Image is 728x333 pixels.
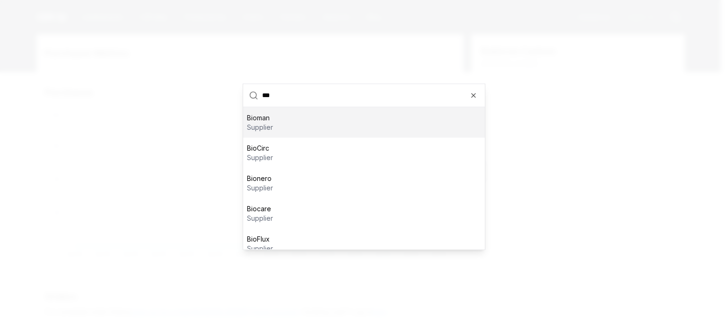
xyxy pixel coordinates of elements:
[247,213,273,223] p: supplier
[247,113,273,122] p: Bioman
[247,183,273,192] p: supplier
[247,243,273,253] p: supplier
[247,143,273,153] p: BioCirc
[247,122,273,132] p: supplier
[247,153,273,162] p: supplier
[247,234,273,243] p: BioFlux
[247,204,273,213] p: Biocare
[247,173,273,183] p: Bionero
